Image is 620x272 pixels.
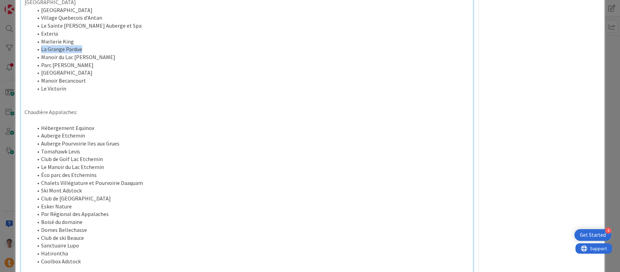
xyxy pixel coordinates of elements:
li: Miellerie King [33,38,469,46]
li: Village Quebecois d’Antan [33,14,469,22]
li: [GEOGRAPHIC_DATA] [33,69,469,77]
li: Manoir du Lac [PERSON_NAME] [33,53,469,61]
li: Club de ski Beauce [33,234,469,242]
li: Exteria [33,30,469,38]
li: La Grange Pardue [33,45,469,53]
li: Esker Nature [33,203,469,210]
p: Chaudière Appalaches: [25,108,469,116]
li: Auberge Pourvoirie Iles aux Grues [33,140,469,148]
li: Ski Mont Adstock [33,187,469,195]
li: Parc [PERSON_NAME] [33,61,469,69]
li: [GEOGRAPHIC_DATA] [33,6,469,14]
li: Éco parc des Etchemins [33,171,469,179]
li: Club de Golf Lac Etchemin [33,155,469,163]
li: Le Manoir du Lac Etchemin [33,163,469,171]
li: Le Sainte [PERSON_NAME] Auberge et Spa [33,22,469,30]
li: Chalets Villégiature et Pourvoirie Daaquam [33,179,469,187]
li: Auberge Etchemin [33,132,469,140]
li: Sanctuaire Lupo [33,242,469,250]
li: Boisé du domaine [33,218,469,226]
li: Tomahawk Levis [33,148,469,156]
li: Hébergement Equinox [33,124,469,132]
span: Support [14,1,31,9]
li: Coolbox Adstock [33,257,469,265]
li: Domes Bellechasse [33,226,469,234]
div: Get Started [580,232,606,238]
div: 4 [605,227,611,234]
li: Manoir Becancourt [33,77,469,85]
li: Le Victorin [33,85,469,93]
div: Open Get Started checklist, remaining modules: 4 [574,229,611,241]
li: Hatirontha [33,250,469,257]
li: Club de [GEOGRAPHIC_DATA] [33,195,469,203]
li: Par Régional des Appalaches [33,210,469,218]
